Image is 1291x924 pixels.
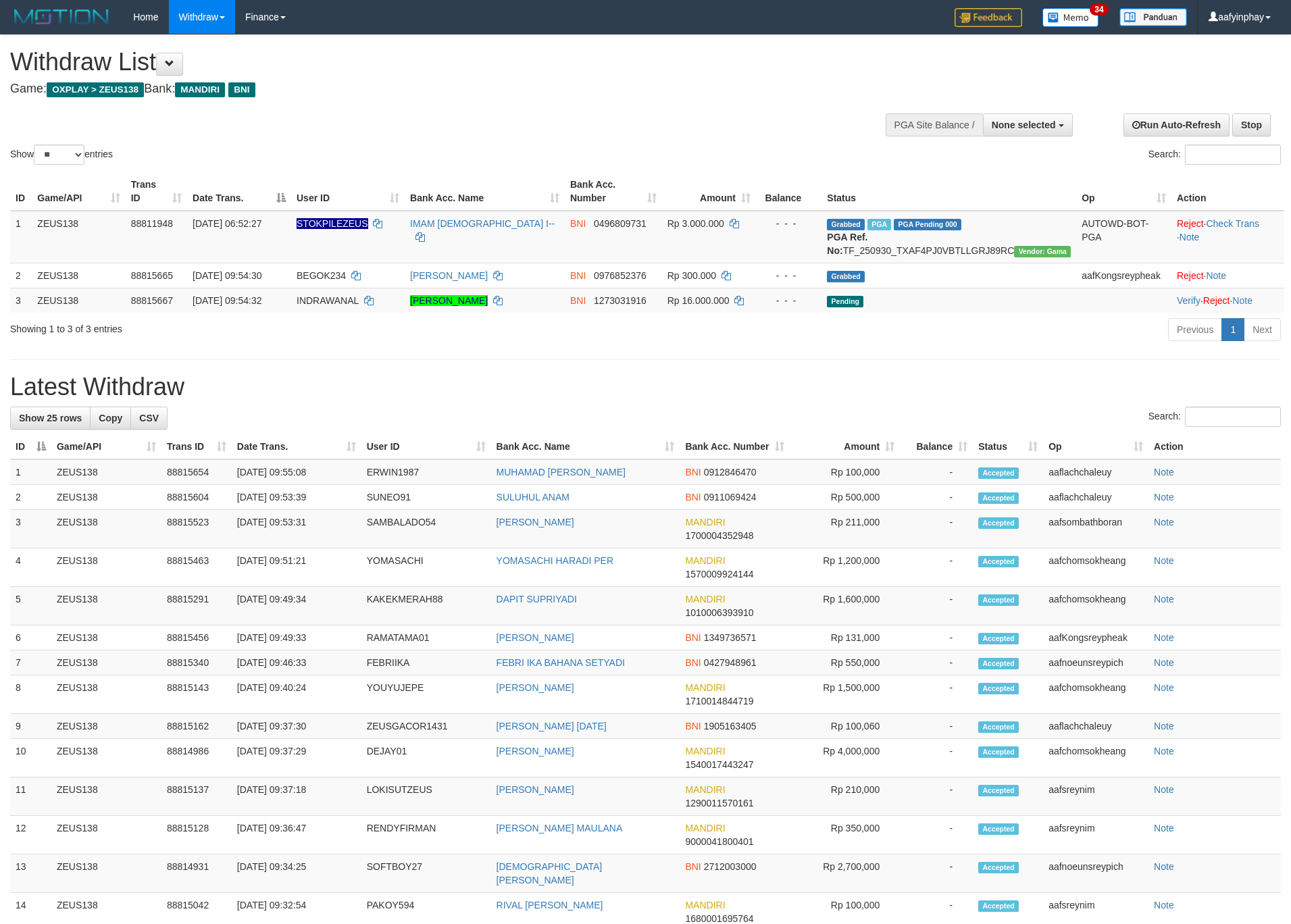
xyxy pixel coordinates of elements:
[978,467,1019,479] span: Accepted
[161,485,232,510] td: 88815604
[1171,263,1284,288] td: ·
[900,587,973,625] td: -
[10,739,51,777] td: 10
[662,172,756,211] th: Amount: activate to sort column ascending
[10,211,32,263] td: 1
[1221,318,1244,341] a: 1
[232,816,361,854] td: [DATE] 09:36:47
[51,548,161,587] td: ZEUS138
[10,407,91,430] a: Show 25 rows
[161,675,232,714] td: 88815143
[131,295,173,306] span: 88815667
[51,854,161,893] td: ZEUS138
[756,172,821,211] th: Balance
[983,113,1073,136] button: None selected
[161,510,232,548] td: 88815523
[10,816,51,854] td: 12
[704,632,757,643] span: Copy 1349736571 to clipboard
[361,625,491,650] td: RAMATAMA01
[10,7,113,27] img: MOTION_logo.png
[10,263,32,288] td: 2
[894,219,961,230] span: PGA Pending
[410,218,555,229] a: IMAM [DEMOGRAPHIC_DATA] I--
[1042,8,1099,27] img: Button%20Memo.svg
[10,172,32,211] th: ID
[175,82,225,97] span: MANDIRI
[32,172,125,211] th: Game/API: activate to sort column ascending
[361,675,491,714] td: YOUYUJEPE
[232,587,361,625] td: [DATE] 09:49:34
[900,485,973,510] td: -
[900,625,973,650] td: -
[685,530,753,541] span: Copy 1700004352948 to clipboard
[10,650,51,675] td: 7
[978,862,1019,873] span: Accepted
[161,854,232,893] td: 88814931
[827,296,863,307] span: Pending
[410,270,488,281] a: [PERSON_NAME]
[685,594,725,605] span: MANDIRI
[10,548,51,587] td: 4
[10,714,51,739] td: 9
[232,650,361,675] td: [DATE] 09:46:33
[1154,657,1174,668] a: Note
[161,650,232,675] td: 88815340
[51,485,161,510] td: ZEUS138
[1148,434,1281,459] th: Action
[1203,295,1230,306] a: Reject
[126,172,187,211] th: Trans ID: activate to sort column ascending
[685,900,725,910] span: MANDIRI
[978,594,1019,606] span: Accepted
[1154,900,1174,910] a: Note
[1043,650,1148,675] td: aafnoeunsreypich
[34,145,84,165] select: Showentries
[685,555,725,566] span: MANDIRI
[900,777,973,816] td: -
[704,492,757,503] span: Copy 0911069424 to clipboard
[1119,8,1187,26] img: panduan.png
[1154,555,1174,566] a: Note
[978,556,1019,567] span: Accepted
[900,510,973,548] td: -
[1043,714,1148,739] td: aaflachchaleuy
[704,721,757,731] span: Copy 1905163405 to clipboard
[497,555,613,566] a: YOMASACHI HARADI PER
[900,650,973,675] td: -
[297,270,346,281] span: BEGOK234
[497,594,577,605] a: DAPIT SUPRIYADI
[790,854,900,893] td: Rp 2,700,000
[978,517,1019,529] span: Accepted
[761,269,816,282] div: - - -
[1043,459,1148,485] td: aaflachchaleuy
[130,407,168,430] a: CSV
[1232,295,1252,306] a: Note
[685,913,753,924] span: Copy 1680001695764 to clipboard
[685,836,753,847] span: Copy 9000041800401 to clipboard
[685,569,753,580] span: Copy 1570009924144 to clipboard
[1043,739,1148,777] td: aafchomsokheang
[978,683,1019,694] span: Accepted
[680,434,790,459] th: Bank Acc. Number: activate to sort column ascending
[1154,784,1174,795] a: Note
[1043,675,1148,714] td: aafchomsokheang
[790,459,900,485] td: Rp 100,000
[161,625,232,650] td: 88815456
[1154,721,1174,731] a: Note
[1171,172,1284,211] th: Action
[51,587,161,625] td: ZEUS138
[51,459,161,485] td: ZEUS138
[867,219,891,230] span: Marked by aafsreyleap
[497,517,574,528] a: [PERSON_NAME]
[161,434,232,459] th: Trans ID: activate to sort column ascending
[10,459,51,485] td: 1
[10,374,1281,401] h1: Latest Withdraw
[821,172,1076,211] th: Status
[361,714,491,739] td: ZEUSGACOR1431
[361,854,491,893] td: SOFTBOY27
[821,211,1076,263] td: TF_250930_TXAF4PJ0VBTLLGRJ89RC
[361,548,491,587] td: YOMASACHI
[161,739,232,777] td: 88814986
[1171,211,1284,263] td: · ·
[1043,548,1148,587] td: aafchomsokheang
[232,675,361,714] td: [DATE] 09:40:24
